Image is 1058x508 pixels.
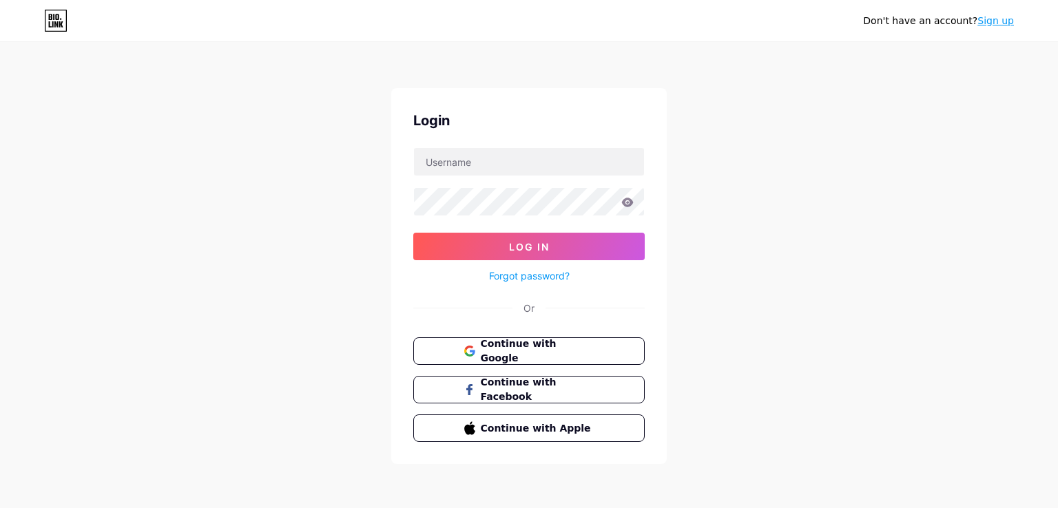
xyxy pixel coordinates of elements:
[481,421,594,436] span: Continue with Apple
[413,414,645,442] button: Continue with Apple
[413,337,645,365] button: Continue with Google
[413,233,645,260] button: Log In
[414,148,644,176] input: Username
[489,268,570,283] a: Forgot password?
[977,15,1014,26] a: Sign up
[863,14,1014,28] div: Don't have an account?
[509,241,550,253] span: Log In
[413,110,645,131] div: Login
[481,337,594,366] span: Continue with Google
[481,375,594,404] span: Continue with Facebook
[413,376,645,403] button: Continue with Facebook
[523,301,535,315] div: Or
